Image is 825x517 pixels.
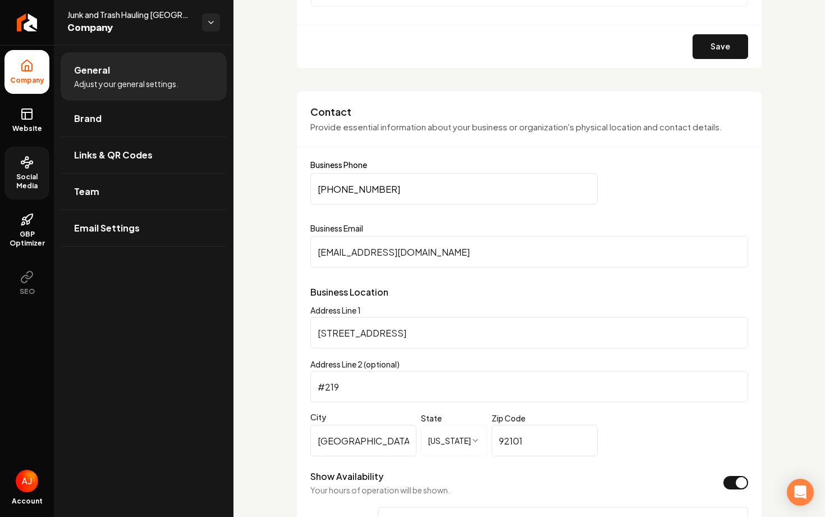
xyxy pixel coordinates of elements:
[310,470,383,482] label: Show Availability
[693,34,748,59] button: Save
[74,185,99,198] span: Team
[74,221,140,235] span: Email Settings
[4,230,49,248] span: GBP Optimizer
[67,20,193,36] span: Company
[74,148,153,162] span: Links & QR Codes
[16,470,38,492] img: Austin Jellison
[310,317,748,348] input: Address Line 1
[310,285,748,299] p: Business Location
[310,236,748,267] input: Business Email
[310,161,748,169] label: Business Phone
[492,413,525,423] label: Zip Code
[74,64,110,77] span: General
[61,210,227,246] a: Email Settings
[61,174,227,210] a: Team
[16,470,38,492] button: Open user button
[787,479,814,506] div: Open Intercom Messenger
[4,261,49,305] button: SEO
[74,78,178,89] span: Adjust your general settings.
[492,425,598,456] input: Zip Code
[4,98,49,142] a: Website
[310,425,416,456] input: City
[310,121,748,134] p: Provide essential information about your business or organization's physical location and contact...
[61,137,227,173] a: Links & QR Codes
[12,497,43,506] span: Account
[310,484,450,496] p: Your hours of operation will be shown.
[310,305,361,315] label: Address Line 1
[4,204,49,257] a: GBP Optimizer
[310,371,748,402] input: Address Line 2 (optional)
[6,76,49,85] span: Company
[421,413,442,423] label: State
[310,223,748,234] label: Business Email
[310,105,748,119] h3: Contact
[8,124,47,133] span: Website
[4,147,49,199] a: Social Media
[67,9,193,20] span: Junk and Trash Hauling [GEOGRAPHIC_DATA]
[74,112,102,125] span: Brand
[15,287,39,296] span: SEO
[310,411,416,423] label: City
[61,101,227,137] a: Brand
[310,359,400,369] label: Address Line 2 (optional)
[17,13,38,31] img: Rebolt Logo
[4,173,49,191] span: Social Media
